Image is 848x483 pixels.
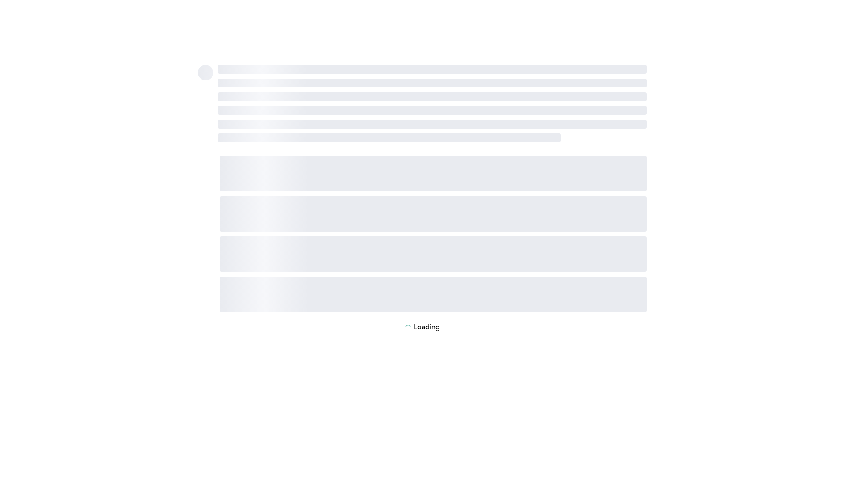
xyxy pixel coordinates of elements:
[218,92,647,101] span: ‌
[220,196,647,232] span: ‌
[218,79,647,87] span: ‌
[218,133,561,142] span: ‌
[414,323,440,331] p: Loading
[220,236,647,272] span: ‌
[218,120,647,129] span: ‌
[220,277,647,312] span: ‌
[218,65,647,74] span: ‌
[220,156,647,191] span: ‌
[218,106,647,115] span: ‌
[198,65,213,80] span: ‌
